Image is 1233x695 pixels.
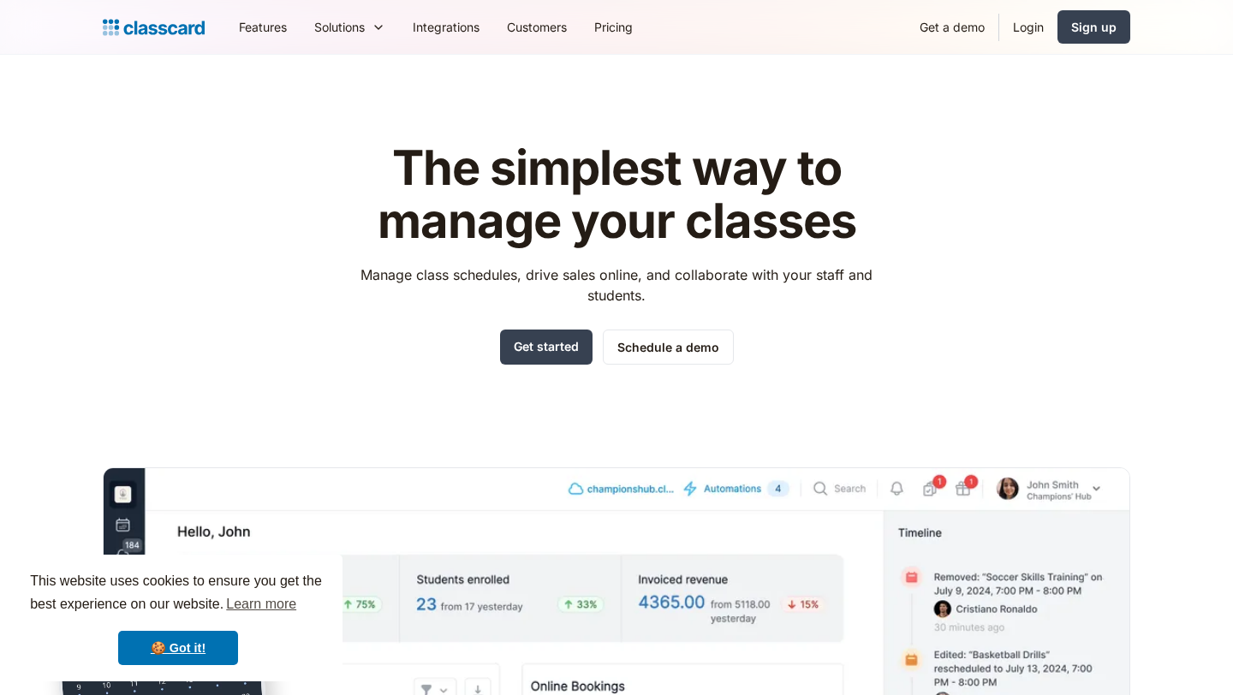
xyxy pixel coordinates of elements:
a: Logo [103,15,205,39]
a: dismiss cookie message [118,631,238,665]
a: Customers [493,8,581,46]
a: learn more about cookies [223,591,299,617]
a: Sign up [1057,10,1130,44]
h1: The simplest way to manage your classes [345,142,889,247]
p: Manage class schedules, drive sales online, and collaborate with your staff and students. [345,264,889,306]
a: Schedule a demo [603,330,734,365]
div: Solutions [314,18,365,36]
div: cookieconsent [14,555,342,681]
span: This website uses cookies to ensure you get the best experience on our website. [30,571,326,617]
a: Integrations [399,8,493,46]
a: Get a demo [906,8,998,46]
a: Get started [500,330,593,365]
a: Login [999,8,1057,46]
a: Pricing [581,8,646,46]
a: Features [225,8,301,46]
div: Solutions [301,8,399,46]
div: Sign up [1071,18,1117,36]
